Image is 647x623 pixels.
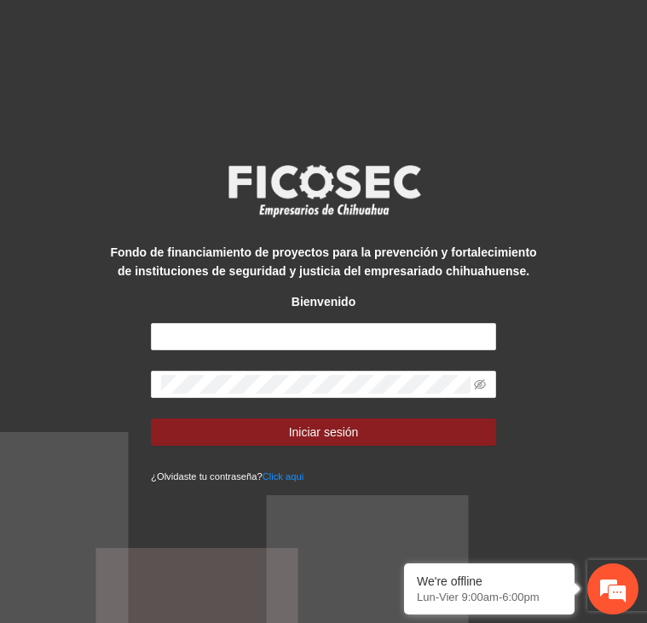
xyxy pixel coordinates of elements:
[417,574,562,588] div: We're offline
[151,471,303,482] small: ¿Olvidaste tu contraseña?
[289,423,359,441] span: Iniciar sesión
[263,471,304,482] a: Click aqui
[292,295,355,309] strong: Bienvenido
[217,159,430,222] img: logo
[474,378,486,390] span: eye-invisible
[110,245,536,278] strong: Fondo de financiamiento de proyectos para la prevención y fortalecimiento de instituciones de seg...
[151,418,496,446] button: Iniciar sesión
[417,591,562,603] p: Lun-Vier 9:00am-6:00pm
